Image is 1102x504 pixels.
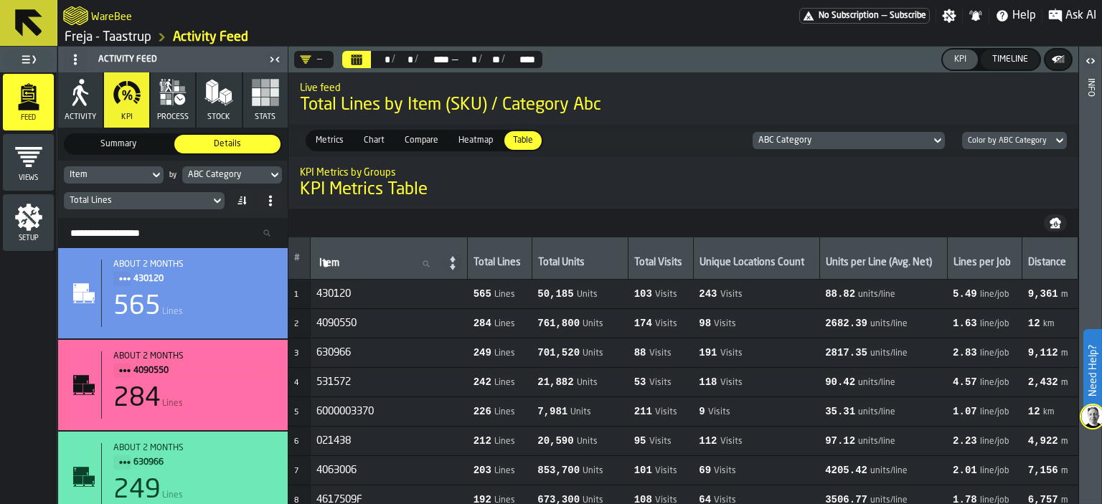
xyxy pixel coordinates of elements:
span: No Subscription [819,11,879,21]
span: line/job [980,290,1009,300]
div: 284 [113,384,161,413]
span: 4 [294,379,298,387]
div: / [415,54,418,65]
div: DropdownMenuValue- [300,54,322,65]
span: line/job [980,348,1009,358]
span: 1.07 [953,406,977,417]
span: Lines [494,319,515,329]
span: 50,185 [537,288,573,300]
a: link-to-/wh/i/36c4991f-68ef-4ca7-ab45-a2252c911eea/pricing/ [799,8,930,24]
span: Subscribe [890,11,926,21]
span: Feed [3,114,54,122]
label: button-switch-multi-Details [173,133,282,155]
span: Units [583,319,603,329]
span: Lines [494,378,515,388]
div: DropdownMenuValue-bucket [968,136,1047,146]
button: Select date range [342,51,371,68]
div: DropdownMenuValue-eventsCount [64,192,225,209]
label: button-toggle-Open [1080,49,1101,75]
div: DropdownMenuValue-bucket [956,132,1067,149]
label: button-switch-multi-Compare [395,130,448,151]
div: 565 [113,293,161,321]
div: Select date range [372,54,392,65]
span: KPI Metrics Table [300,179,428,201]
span: 98 [699,318,711,329]
div: thumb [65,135,171,153]
label: button-toggle-Settings [936,9,962,23]
div: Select date range [459,54,479,65]
div: DropdownMenuValue-sku [70,170,143,180]
span: Lines [162,490,183,500]
div: / [479,54,482,65]
span: Table [507,134,539,147]
label: button-toggle-Notifications [963,9,989,23]
span: 2682.39 [825,318,867,329]
span: 1.63 [953,318,977,329]
label: button-switch-multi-Chart [354,130,395,151]
div: Select date range [505,54,537,65]
h2: Sub Title [300,164,1067,179]
span: Visits [714,319,736,329]
span: 88 [634,347,646,358]
span: Lines [494,348,515,358]
div: Start: 8/1/2025, 10:48:54 AM - End: 8/28/2025, 11:36:57 AM [113,443,276,453]
span: units/line [870,466,908,476]
span: 53 [634,376,646,388]
span: m [1061,348,1068,358]
span: 2,432 [1028,376,1058,388]
label: button-toggle-Ask AI [1042,7,1102,24]
span: 701,520 [537,347,580,358]
h2: Sub Title [300,80,1067,94]
div: about 2 months [113,351,276,361]
div: Unique Locations Count [700,257,814,271]
span: 95 [634,435,646,447]
div: title-Total Lines by Item (SKU) / Category Abc [288,72,1078,124]
label: button-switch-multi-Metrics [306,130,354,151]
span: Visits [720,437,743,447]
span: Units [570,407,591,417]
span: Visits [714,466,736,476]
span: units/line [858,290,895,300]
span: 226 [474,406,491,417]
a: link-to-/wh/i/36c4991f-68ef-4ca7-ab45-a2252c911eea/feed/1c3b701f-6b04-4760-b41b-8b45b7e376fe [173,29,248,45]
span: 6000003370 [316,406,374,417]
label: button-toggle-Help [989,7,1042,24]
div: thumb [504,131,542,150]
span: 6 [294,438,298,446]
span: Details [177,138,278,151]
li: menu Views [3,134,54,191]
div: Start: 8/1/2025, 7:04:29 AM - End: 8/29/2025, 12:48:52 PM [113,351,276,361]
a: link-to-/wh/i/36c4991f-68ef-4ca7-ab45-a2252c911eea [65,29,151,45]
div: thumb [307,131,352,150]
div: thumb [174,135,281,153]
div: Title [113,260,276,287]
h2: Sub Title [91,9,132,23]
li: menu Setup [3,194,54,252]
div: / [501,54,505,65]
button: button-Timeline [981,49,1040,70]
span: Units [583,348,603,358]
span: 242 [474,376,491,388]
span: Visits [649,437,672,447]
span: 174 [634,318,652,329]
span: 630966 [133,455,265,470]
div: Title [113,443,276,470]
span: Units [577,378,598,388]
span: Setup [3,234,54,242]
span: 9,361 [1028,288,1058,300]
span: line/job [980,407,1009,417]
span: Units [583,466,603,476]
div: KPI [948,54,972,65]
div: Title [113,351,276,379]
span: Units [577,290,598,300]
span: 9 [699,406,705,417]
span: Visits [720,290,743,300]
span: 1 [294,291,298,299]
div: Units per Line (Avg. Net) [826,257,941,271]
div: thumb [450,131,501,150]
span: m [1061,378,1068,388]
label: button-switch-multi-Table [503,130,543,151]
div: Start: 8/1/2025, 8:21:45 AM - End: 8/19/2025, 1:35:39 PM [113,260,276,270]
div: about 2 months [113,260,276,270]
